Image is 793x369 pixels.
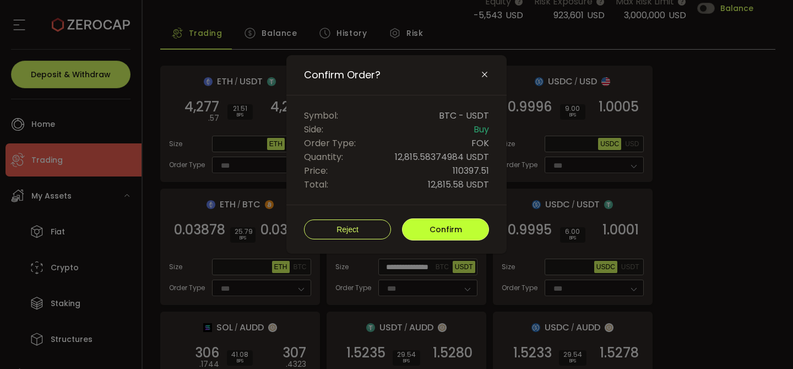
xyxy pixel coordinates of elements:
[304,164,328,178] span: Price:
[395,150,489,164] span: 12,815.58374984 USDT
[480,70,489,80] button: Close
[304,68,381,82] span: Confirm Order?
[304,220,391,239] button: Reject
[402,218,489,240] button: Confirm
[304,109,338,122] span: Symbol:
[304,122,323,136] span: Side:
[471,136,489,150] span: FOK
[453,164,489,178] span: 110397.51
[304,178,328,191] span: Total:
[474,122,489,136] span: Buy
[336,225,359,234] span: Reject
[286,55,507,254] div: Confirm Order?
[439,109,489,122] span: BTC - USDT
[430,224,462,235] span: Confirm
[428,178,489,191] span: 12,815.58 USDT
[304,150,343,164] span: Quantity:
[738,316,793,369] iframe: Chat Widget
[304,136,356,150] span: Order Type:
